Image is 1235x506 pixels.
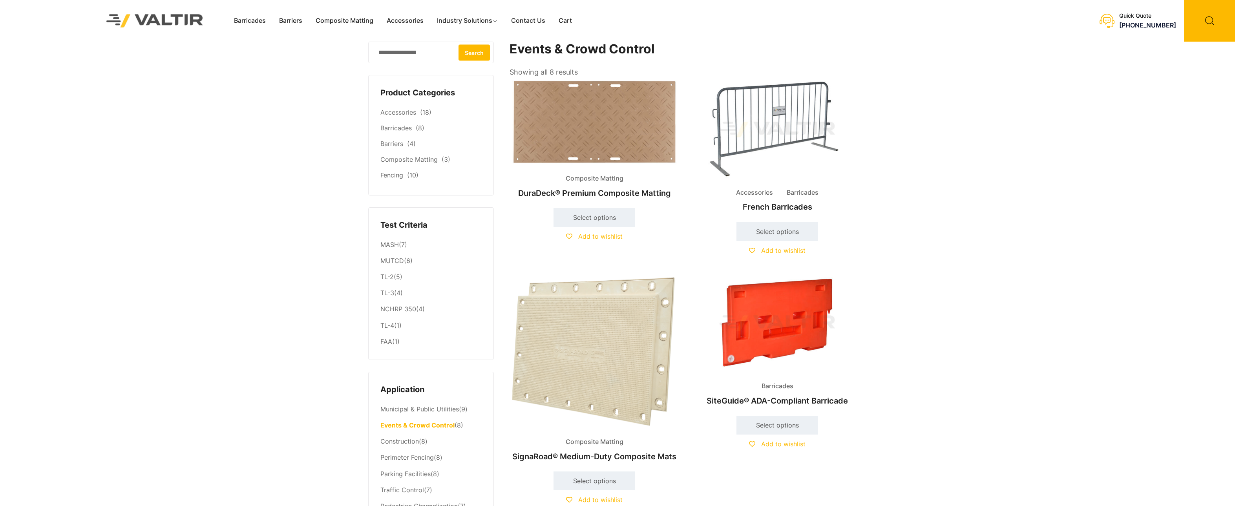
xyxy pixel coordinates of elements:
[510,66,578,79] p: Showing all 8 results
[560,173,629,184] span: Composite Matting
[380,140,403,148] a: Barriers
[420,108,431,116] span: (18)
[504,15,552,27] a: Contact Us
[380,155,438,163] a: Composite Matting
[380,384,482,396] h4: Application
[560,436,629,448] span: Composite Matting
[692,198,862,216] h2: French Barricades
[749,440,806,448] a: Add to wishlist
[380,241,399,248] a: MASH
[510,42,863,57] h1: Events & Crowd Control
[1119,13,1176,19] div: Quick Quote
[380,453,434,461] a: Perimeter Fencing
[730,187,779,199] span: Accessories
[756,380,799,392] span: Barricades
[380,405,459,413] a: Municipal & Public Utilities
[578,496,623,504] span: Add to wishlist
[380,470,431,478] a: Parking Facilities
[380,15,430,27] a: Accessories
[380,237,482,253] li: (7)
[510,79,679,202] a: Composite MattingDuraDeck® Premium Composite Matting
[380,87,482,99] h4: Product Categories
[309,15,380,27] a: Composite Matting
[380,318,482,334] li: (1)
[380,450,482,466] li: (8)
[380,338,392,345] a: FAA
[749,247,806,254] a: Add to wishlist
[380,322,394,329] a: TL-4
[380,421,455,429] a: Events & Crowd Control
[380,273,394,281] a: TL-2
[380,219,482,231] h4: Test Criteria
[736,222,818,241] a: Select options for “French Barricades”
[380,466,482,482] li: (8)
[510,272,679,466] a: Composite MattingSignaRoad® Medium-Duty Composite Mats
[380,305,416,313] a: NCHRP 350
[380,434,482,450] li: (8)
[380,418,482,434] li: (8)
[416,124,424,132] span: (8)
[380,124,412,132] a: Barricades
[552,15,579,27] a: Cart
[554,208,635,227] a: Select options for “DuraDeck® Premium Composite Matting”
[430,15,504,27] a: Industry Solutions
[692,79,862,216] a: Accessories BarricadesFrench Barricades
[510,448,679,465] h2: SignaRoad® Medium-Duty Composite Mats
[380,289,394,297] a: TL-3
[380,257,404,265] a: MUTCD
[272,15,309,27] a: Barriers
[442,155,450,163] span: (3)
[407,140,416,148] span: (4)
[566,496,623,504] a: Add to wishlist
[380,437,419,445] a: Construction
[380,108,416,116] a: Accessories
[380,301,482,318] li: (4)
[761,440,806,448] span: Add to wishlist
[566,232,623,240] a: Add to wishlist
[692,392,862,409] h2: SiteGuide® ADA-Compliant Barricade
[761,247,806,254] span: Add to wishlist
[554,471,635,490] a: Select options for “SignaRoad® Medium-Duty Composite Mats”
[781,187,824,199] span: Barricades
[736,416,818,435] a: Select options for “SiteGuide® ADA-Compliant Barricade”
[380,171,403,179] a: Fencing
[578,232,623,240] span: Add to wishlist
[380,402,482,418] li: (9)
[380,486,424,494] a: Traffic Control
[227,15,272,27] a: Barricades
[380,285,482,301] li: (4)
[380,253,482,269] li: (6)
[459,44,490,60] button: Search
[96,4,214,37] img: Valtir Rentals
[407,171,418,179] span: (10)
[692,272,862,409] a: BarricadesSiteGuide® ADA-Compliant Barricade
[510,184,679,202] h2: DuraDeck® Premium Composite Matting
[380,269,482,285] li: (5)
[380,334,482,348] li: (1)
[380,482,482,498] li: (7)
[1119,21,1176,29] a: [PHONE_NUMBER]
